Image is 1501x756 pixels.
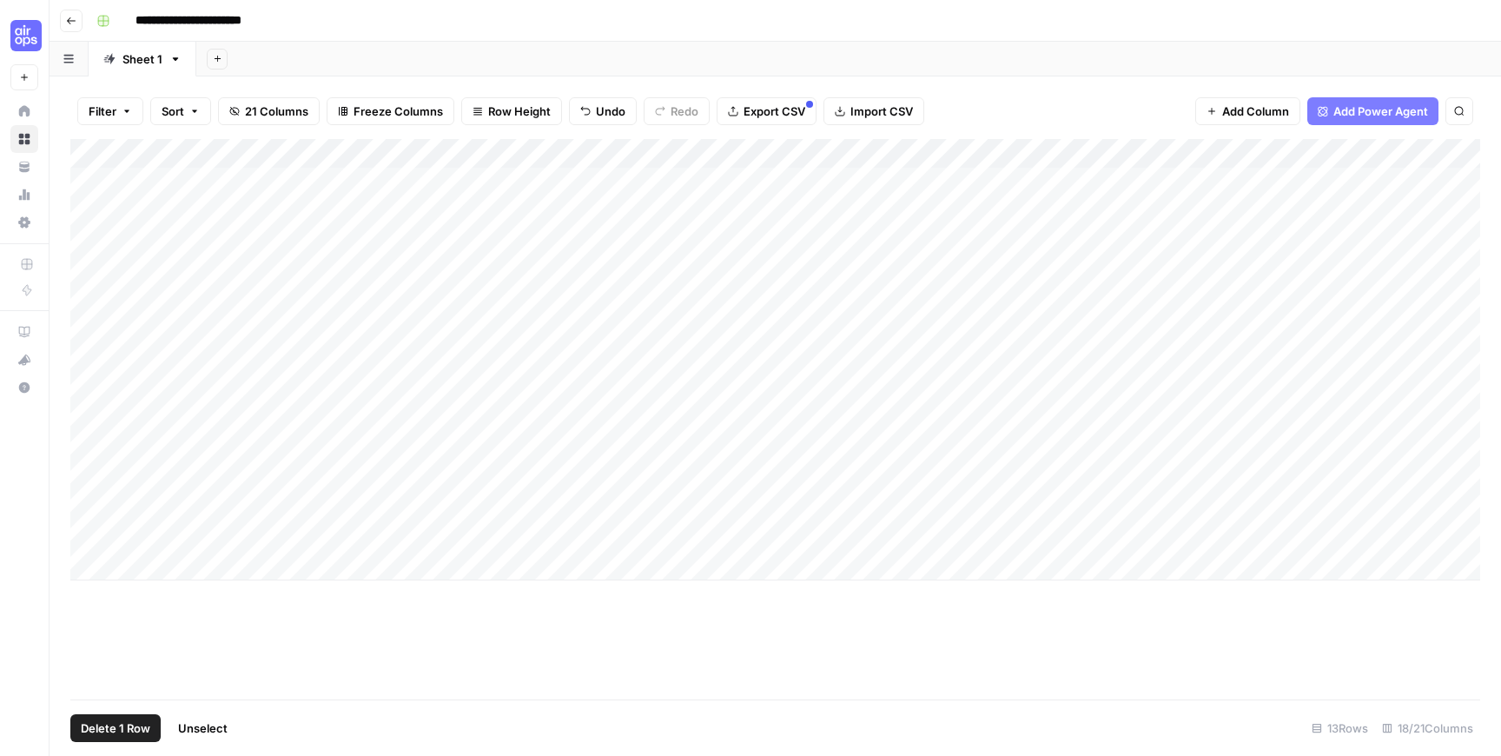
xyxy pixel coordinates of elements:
[218,97,320,125] button: 21 Columns
[70,714,161,742] button: Delete 1 Row
[1305,714,1375,742] div: 13 Rows
[10,346,38,374] button: What's new?
[488,103,551,120] span: Row Height
[81,720,150,737] span: Delete 1 Row
[717,97,817,125] button: Export CSV
[461,97,562,125] button: Row Height
[10,374,38,401] button: Help + Support
[744,103,805,120] span: Export CSV
[178,720,228,737] span: Unselect
[10,97,38,125] a: Home
[644,97,710,125] button: Redo
[122,50,162,68] div: Sheet 1
[150,97,211,125] button: Sort
[89,42,196,76] a: Sheet 1
[245,103,308,120] span: 21 Columns
[77,97,143,125] button: Filter
[168,714,238,742] button: Unselect
[1333,103,1428,120] span: Add Power Agent
[671,103,698,120] span: Redo
[850,103,913,120] span: Import CSV
[10,14,38,57] button: Workspace: Cohort 4
[1222,103,1289,120] span: Add Column
[11,347,37,373] div: What's new?
[1195,97,1300,125] button: Add Column
[596,103,625,120] span: Undo
[10,153,38,181] a: Your Data
[10,181,38,209] a: Usage
[10,209,38,236] a: Settings
[10,318,38,346] a: AirOps Academy
[1307,97,1438,125] button: Add Power Agent
[1375,714,1480,742] div: 18/21 Columns
[354,103,443,120] span: Freeze Columns
[823,97,924,125] button: Import CSV
[89,103,116,120] span: Filter
[10,125,38,153] a: Browse
[162,103,184,120] span: Sort
[10,20,42,51] img: Cohort 4 Logo
[569,97,637,125] button: Undo
[327,97,454,125] button: Freeze Columns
